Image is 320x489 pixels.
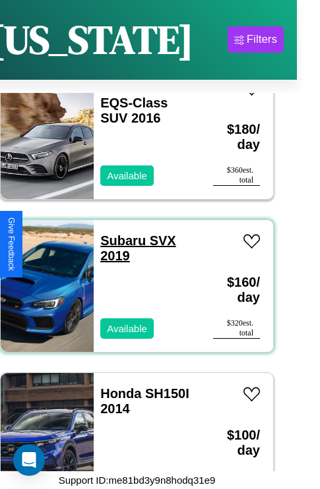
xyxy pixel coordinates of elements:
div: $ 360 est. total [213,165,260,186]
h3: $ 100 / day [213,415,260,471]
a: Honda SH150I 2014 [100,386,189,416]
div: Filters [247,33,277,46]
a: Mercedes EQS-Class SUV 2016 [100,80,168,125]
h3: $ 180 / day [213,109,260,165]
div: $ 320 est. total [213,318,260,339]
button: Filters [228,26,284,53]
p: Available [107,167,147,185]
p: Available [107,320,147,337]
p: Support ID: me81bd3y9n8hodq31e9 [59,471,216,489]
div: Give Feedback [7,217,16,271]
h3: $ 160 / day [213,262,260,318]
div: Open Intercom Messenger [13,444,45,476]
a: Subaru SVX 2019 [100,233,176,263]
